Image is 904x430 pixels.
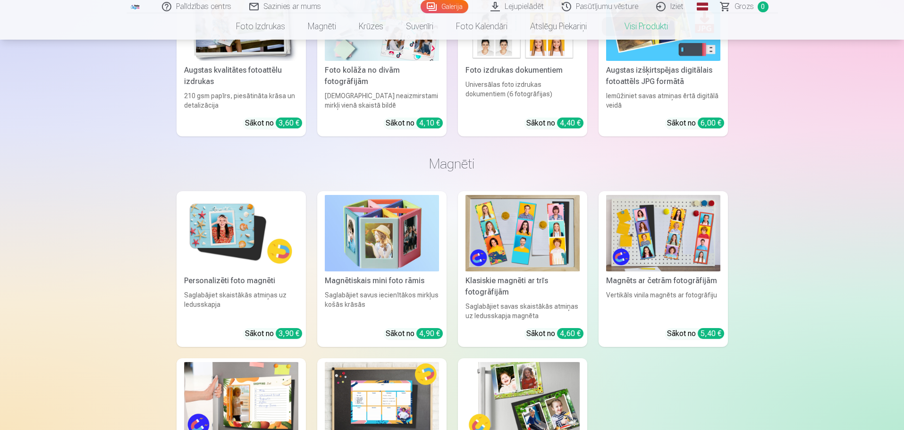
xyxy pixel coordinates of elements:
[321,290,443,320] div: Saglabājiet savus iecienītākos mirkļus košās krāsās
[321,275,443,287] div: Magnētiskais mini foto rāmis
[225,13,296,40] a: Foto izdrukas
[526,118,583,129] div: Sākot no
[321,65,443,87] div: Foto kolāža no divām fotogrāfijām
[465,195,580,271] img: Klasiskie magnēti ar trīs fotogrāfijām
[180,290,302,320] div: Saglabājiet skaistākās atmiņas uz ledusskapja
[130,4,141,9] img: /fa1
[602,290,724,320] div: Vertikāls vinila magnēts ar fotogrāfiju
[602,91,724,110] div: Iemūžiniet savas atmiņas ērtā digitālā veidā
[296,13,347,40] a: Magnēti
[602,275,724,287] div: Magnēts ar četrām fotogrāfijām
[180,91,302,110] div: 210 gsm papīrs, piesātināta krāsa un detalizācija
[184,155,720,172] h3: Magnēti
[698,328,724,339] div: 5,40 €
[325,195,439,271] img: Magnētiskais mini foto rāmis
[519,13,598,40] a: Atslēgu piekariņi
[606,195,720,271] img: Magnēts ar četrām fotogrāfijām
[698,118,724,128] div: 6,00 €
[758,1,769,12] span: 0
[180,65,302,87] div: Augstas kvalitātes fotoattēlu izdrukas
[599,191,728,346] a: Magnēts ar četrām fotogrāfijāmMagnēts ar četrām fotogrāfijāmVertikāls vinila magnēts ar fotogrāfi...
[386,118,443,129] div: Sākot no
[602,65,724,87] div: Augstas izšķirtspējas digitālais fotoattēls JPG formātā
[735,1,754,12] span: Grozs
[386,328,443,339] div: Sākot no
[462,65,583,76] div: Foto izdrukas dokumentiem
[462,80,583,110] div: Universālas foto izdrukas dokumentiem (6 fotogrāfijas)
[526,328,583,339] div: Sākot no
[557,118,583,128] div: 4,40 €
[416,328,443,339] div: 4,90 €
[395,13,445,40] a: Suvenīri
[317,191,447,346] a: Magnētiskais mini foto rāmisMagnētiskais mini foto rāmisSaglabājiet savus iecienītākos mirkļus ko...
[184,195,298,271] img: Personalizēti foto magnēti
[462,302,583,320] div: Saglabājiet savas skaistākās atmiņas uz ledusskapja magnēta
[177,191,306,346] a: Personalizēti foto magnētiPersonalizēti foto magnētiSaglabājiet skaistākās atmiņas uz ledusskapja...
[245,118,302,129] div: Sākot no
[347,13,395,40] a: Krūzes
[557,328,583,339] div: 4,60 €
[598,13,679,40] a: Visi produkti
[667,328,724,339] div: Sākot no
[321,91,443,110] div: [DEMOGRAPHIC_DATA] neaizmirstami mirkļi vienā skaistā bildē
[180,275,302,287] div: Personalizēti foto magnēti
[667,118,724,129] div: Sākot no
[276,328,302,339] div: 3,90 €
[416,118,443,128] div: 4,10 €
[458,191,587,346] a: Klasiskie magnēti ar trīs fotogrāfijāmKlasiskie magnēti ar trīs fotogrāfijāmSaglabājiet savas ska...
[462,275,583,298] div: Klasiskie magnēti ar trīs fotogrāfijām
[445,13,519,40] a: Foto kalendāri
[245,328,302,339] div: Sākot no
[276,118,302,128] div: 3,60 €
